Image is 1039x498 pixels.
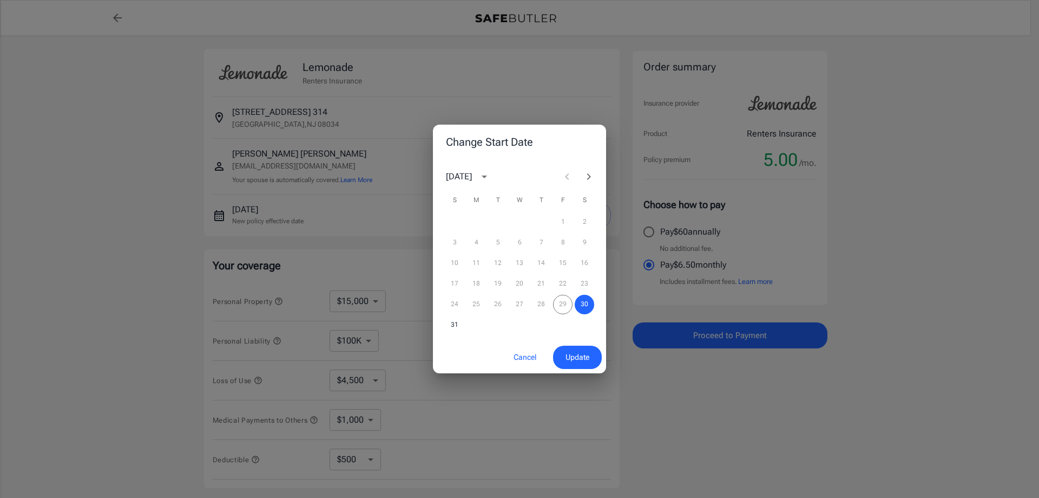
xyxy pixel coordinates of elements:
span: Sunday [445,190,464,211]
h2: Change Start Date [433,125,606,159]
span: Saturday [575,190,594,211]
button: Cancel [501,346,549,369]
button: Next month [578,166,600,187]
button: Update [553,346,602,369]
span: Update [565,351,589,364]
span: Monday [466,190,486,211]
span: Friday [553,190,573,211]
span: Wednesday [510,190,529,211]
button: calendar view is open, switch to year view [475,167,494,186]
span: Thursday [531,190,551,211]
button: 30 [575,295,594,314]
span: Tuesday [488,190,508,211]
button: 31 [445,315,464,335]
div: [DATE] [446,170,472,183]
